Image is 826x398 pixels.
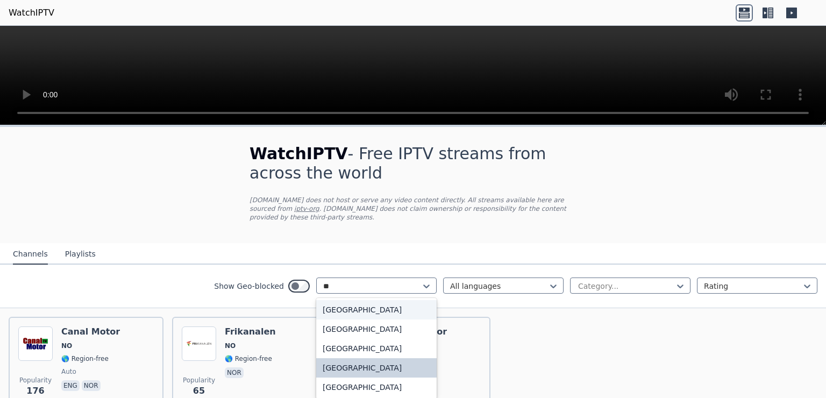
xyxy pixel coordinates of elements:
span: 65 [193,385,205,397]
img: Canal Motor [18,326,53,361]
span: 🌎 Region-free [225,354,272,363]
span: NO [225,342,236,350]
div: [GEOGRAPHIC_DATA] [316,378,437,397]
div: [GEOGRAPHIC_DATA] [316,358,437,378]
h6: Canal Motor [61,326,120,337]
label: Show Geo-blocked [214,281,284,292]
div: [GEOGRAPHIC_DATA] [316,300,437,319]
span: NO [61,342,72,350]
p: nor [82,380,101,391]
h6: Frikanalen [225,326,276,337]
span: WatchIPTV [250,144,348,163]
a: iptv-org [294,205,319,212]
a: WatchIPTV [9,6,54,19]
h1: - Free IPTV streams from across the world [250,144,576,183]
span: Popularity [183,376,215,385]
span: 176 [26,385,44,397]
p: nor [225,367,244,378]
span: auto [61,367,76,376]
span: Popularity [19,376,52,385]
div: [GEOGRAPHIC_DATA] [316,339,437,358]
p: [DOMAIN_NAME] does not host or serve any video content directly. All streams available here are s... [250,196,576,222]
button: Playlists [65,244,96,265]
p: eng [61,380,80,391]
button: Channels [13,244,48,265]
div: [GEOGRAPHIC_DATA] [316,319,437,339]
img: Frikanalen [182,326,216,361]
span: 🌎 Region-free [61,354,109,363]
